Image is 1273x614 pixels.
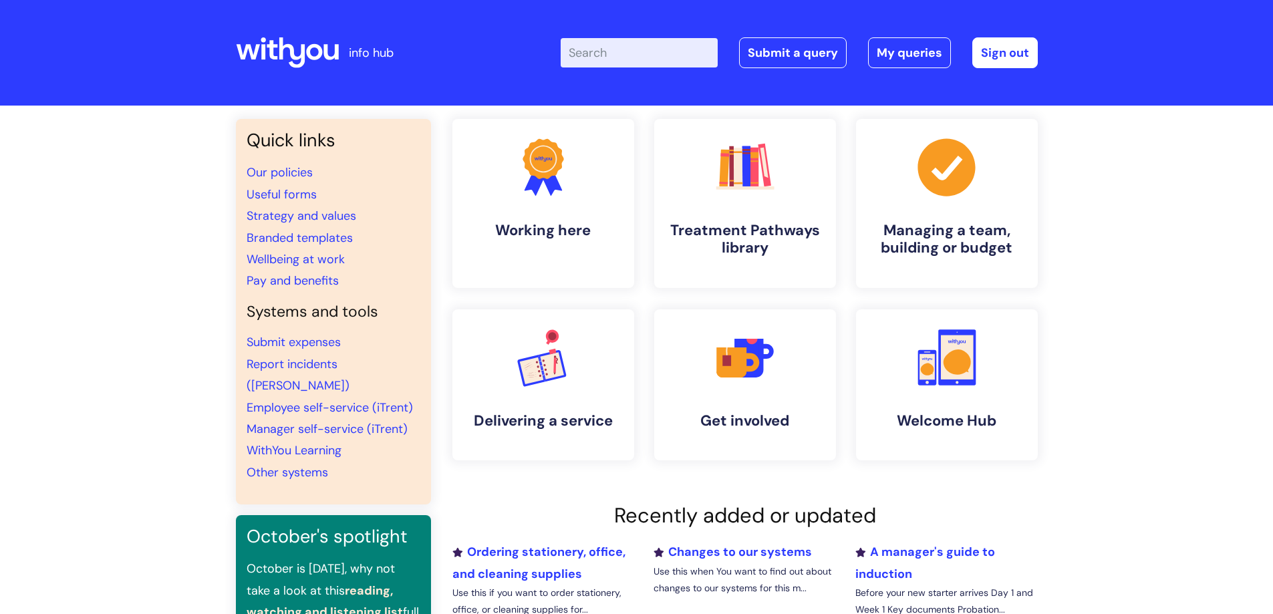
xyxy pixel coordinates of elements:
[247,303,420,321] h4: Systems and tools
[867,222,1027,257] h4: Managing a team, building or budget
[247,334,341,350] a: Submit expenses
[856,309,1038,460] a: Welcome Hub
[247,230,353,246] a: Branded templates
[247,208,356,224] a: Strategy and values
[654,563,835,597] p: Use this when You want to find out about changes to our systems for this m...
[452,544,625,581] a: Ordering stationery, office, and cleaning supplies
[349,42,394,63] p: info hub
[972,37,1038,68] a: Sign out
[561,37,1038,68] div: | -
[247,421,408,437] a: Manager self-service (iTrent)
[247,251,345,267] a: Wellbeing at work
[247,356,349,394] a: Report incidents ([PERSON_NAME])
[867,412,1027,430] h4: Welcome Hub
[247,164,313,180] a: Our policies
[247,273,339,289] a: Pay and benefits
[654,544,812,560] a: Changes to our systems
[561,38,718,67] input: Search
[463,222,623,239] h4: Working here
[452,119,634,288] a: Working here
[868,37,951,68] a: My queries
[654,119,836,288] a: Treatment Pathways library
[654,309,836,460] a: Get involved
[247,186,317,202] a: Useful forms
[855,544,995,581] a: A manager's guide to induction
[856,119,1038,288] a: Managing a team, building or budget
[665,412,825,430] h4: Get involved
[247,464,328,480] a: Other systems
[452,309,634,460] a: Delivering a service
[739,37,847,68] a: Submit a query
[247,442,341,458] a: WithYou Learning
[247,526,420,547] h3: October's spotlight
[247,400,413,416] a: Employee self-service (iTrent)
[247,130,420,151] h3: Quick links
[463,412,623,430] h4: Delivering a service
[452,503,1038,528] h2: Recently added or updated
[665,222,825,257] h4: Treatment Pathways library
